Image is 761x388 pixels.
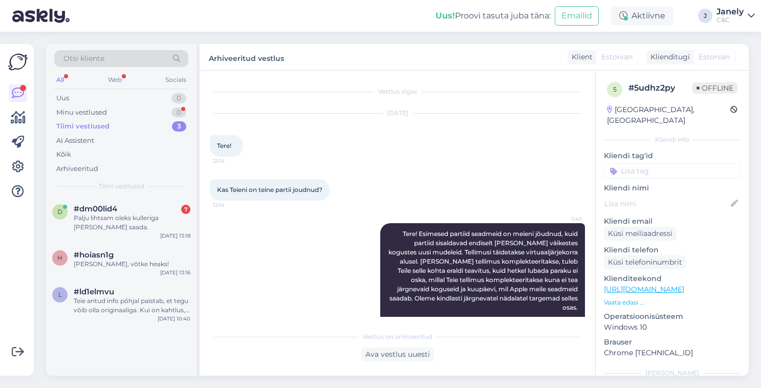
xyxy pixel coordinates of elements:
[210,87,585,96] div: Vestlus algas
[163,73,188,87] div: Socials
[604,163,741,179] input: Lisa tag
[171,107,186,118] div: 0
[604,255,686,269] div: Küsi telefoninumbrit
[613,85,617,93] span: 5
[568,52,593,62] div: Klient
[56,136,94,146] div: AI Assistent
[181,205,190,214] div: 7
[56,149,71,160] div: Kõik
[604,348,741,358] p: Chrome [TECHNICAL_ID]
[209,50,284,64] label: Arhiveeritud vestlus
[8,52,28,72] img: Askly Logo
[54,73,66,87] div: All
[716,16,744,24] div: C&C
[74,250,114,260] span: #hoiasn1g
[543,215,582,223] span: Garl
[217,186,322,193] span: Kas Teieni on teine partii joudnud?
[692,82,737,94] span: Offline
[604,245,741,255] p: Kliendi telefon
[213,157,251,165] span: 12:14
[604,285,684,294] a: [URL][DOMAIN_NAME]
[716,8,744,16] div: Janely
[63,53,104,64] span: Otsi kliente
[604,135,741,144] div: Kliendi info
[436,11,455,20] b: Uus!
[646,52,690,62] div: Klienditugi
[361,348,434,361] div: Ava vestlus uuesti
[604,369,741,378] div: [PERSON_NAME]
[74,296,190,315] div: Teie antud info põhjal paistab, et tegu võib olla originaaliga. Kui on kahtlus, et tegu siiski on...
[58,291,62,298] span: l
[604,273,741,284] p: Klienditeekond
[604,198,729,209] input: Lisa nimi
[74,204,117,213] span: #dm00lid4
[99,182,144,191] span: Tiimi vestlused
[699,52,730,62] span: Estonian
[555,6,599,26] button: Emailid
[698,9,712,23] div: J
[604,311,741,322] p: Operatsioonisüsteem
[388,230,579,339] span: Tere! Esimesed partiid seadmeid on meieni jõudnud, kuid partiid sisaldavad endiselt [PERSON_NAME]...
[171,93,186,103] div: 0
[217,142,231,149] span: Tere!
[106,73,124,87] div: Web
[74,213,190,232] div: Palju lihtsam oleks kulleriga [PERSON_NAME] saada.
[628,82,692,94] div: # 5udhz2py
[160,232,190,240] div: [DATE] 13:18
[56,121,110,132] div: Tiimi vestlused
[57,208,62,215] span: d
[74,260,190,269] div: [PERSON_NAME], võtke heaks!
[160,269,190,276] div: [DATE] 13:16
[604,227,677,241] div: Küsi meiliaadressi
[56,93,69,103] div: Uus
[56,107,107,118] div: Minu vestlused
[57,254,62,262] span: h
[716,8,755,24] a: JanelyC&C
[604,183,741,193] p: Kliendi nimi
[604,216,741,227] p: Kliendi email
[611,7,673,25] div: Aktiivne
[213,201,251,209] span: 12:14
[601,52,633,62] span: Estonian
[210,109,585,118] div: [DATE]
[362,332,432,341] span: Vestlus on arhiveeritud
[436,10,551,22] div: Proovi tasuta juba täna:
[604,150,741,161] p: Kliendi tag'id
[604,298,741,307] p: Vaata edasi ...
[56,164,98,174] div: Arhiveeritud
[604,337,741,348] p: Brauser
[172,121,186,132] div: 3
[74,287,114,296] span: #ld1elmvu
[158,315,190,322] div: [DATE] 10:40
[604,322,741,333] p: Windows 10
[607,104,730,126] div: [GEOGRAPHIC_DATA], [GEOGRAPHIC_DATA]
